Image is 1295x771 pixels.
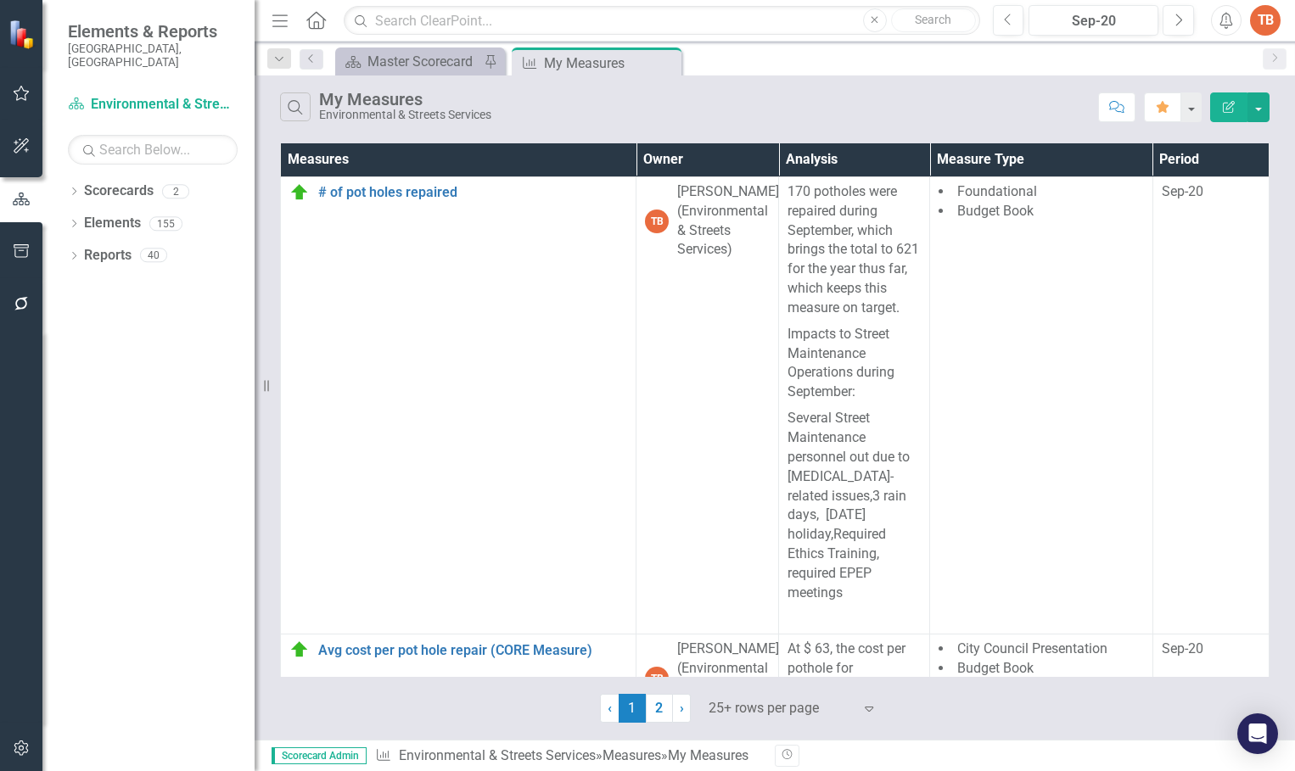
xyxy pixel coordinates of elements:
[608,700,612,716] span: ‹
[677,182,779,260] div: [PERSON_NAME] (Environmental & Streets Services)
[272,747,367,764] span: Scorecard Admin
[788,182,921,321] p: 170 potholes were repaired during September, which brings the total to 621 for the year thus far,...
[367,51,479,72] div: Master Scorecard
[619,694,646,723] span: 1
[289,182,310,203] img: On Target
[788,321,921,405] p: Impacts to Street Maintenance Operations during September:
[957,640,1107,656] span: City Council Presentation
[668,747,748,763] div: My Measures
[84,246,132,265] a: Reports
[1237,713,1278,754] div: Open Intercom Messenger
[788,405,921,606] p: Several Street Maintenance personnel out due to [MEDICAL_DATA]-related issues,
[1034,11,1152,31] div: Sep-20
[84,214,141,233] a: Elements
[68,42,238,70] small: [GEOGRAPHIC_DATA], [GEOGRAPHIC_DATA]
[957,183,1037,199] span: Foundational
[957,660,1034,676] span: Budget Book
[1250,5,1281,36] button: TB
[1029,5,1158,36] button: Sep-20
[957,203,1034,219] span: Budget Book
[636,176,779,634] td: Double-Click to Edit
[8,20,38,49] img: ClearPoint Strategy
[399,747,596,763] a: Environmental & Streets Services
[162,184,189,198] div: 2
[281,176,636,634] td: Double-Click to Edit Right Click for Context Menu
[1162,182,1260,202] div: Sep-20
[544,53,677,74] div: My Measures
[344,6,979,36] input: Search ClearPoint...
[68,21,238,42] span: Elements & Reports
[788,488,906,543] span: 3 rain days, [DATE] holiday,
[645,210,669,233] div: TB
[149,216,182,231] div: 155
[318,185,627,200] a: # of pot holes repaired
[339,51,479,72] a: Master Scorecard
[646,694,673,723] a: 2
[375,746,762,766] div: » »
[779,176,930,634] td: Double-Click to Edit
[68,135,238,165] input: Search Below...
[915,13,951,26] span: Search
[68,95,238,115] a: Environmental & Streets Services
[891,8,976,32] button: Search
[289,640,310,660] img: On Target
[140,249,167,263] div: 40
[319,90,491,109] div: My Measures
[319,109,491,121] div: Environmental & Streets Services
[930,176,1152,634] td: Double-Click to Edit
[1162,640,1260,659] div: Sep-20
[603,747,661,763] a: Measures
[788,526,886,601] span: Required Ethics Training, required EPEP meetings
[680,700,684,716] span: ›
[318,643,627,658] a: Avg cost per pot hole repair (CORE Measure)
[84,182,154,201] a: Scorecards
[645,667,669,690] div: TB
[677,640,779,717] div: [PERSON_NAME] (Environmental & Streets Services)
